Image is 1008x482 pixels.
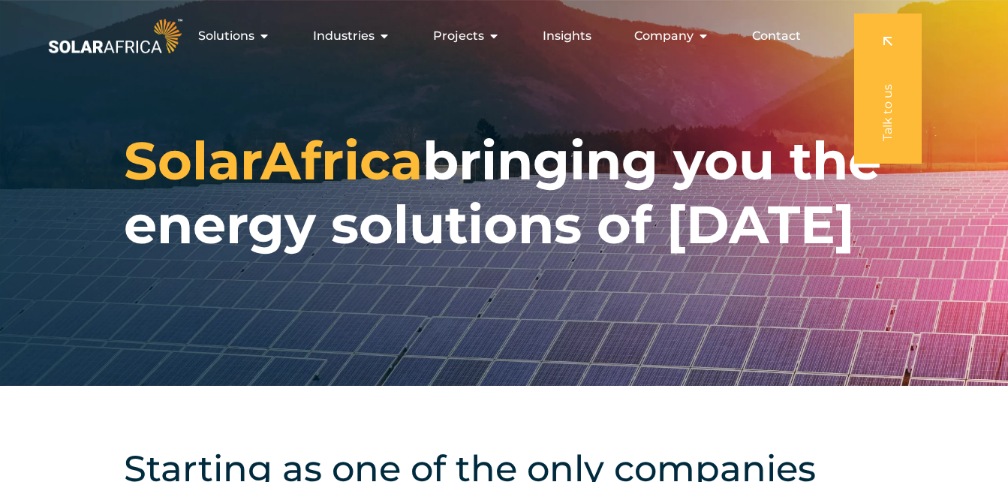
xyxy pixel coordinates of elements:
[543,27,591,45] a: Insights
[185,21,813,51] nav: Menu
[634,27,694,45] span: Company
[124,128,423,193] span: SolarAfrica
[752,27,801,45] a: Contact
[198,27,254,45] span: Solutions
[124,129,884,257] h1: bringing you the energy solutions of [DATE]
[313,27,375,45] span: Industries
[185,21,813,51] div: Menu Toggle
[433,27,484,45] span: Projects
